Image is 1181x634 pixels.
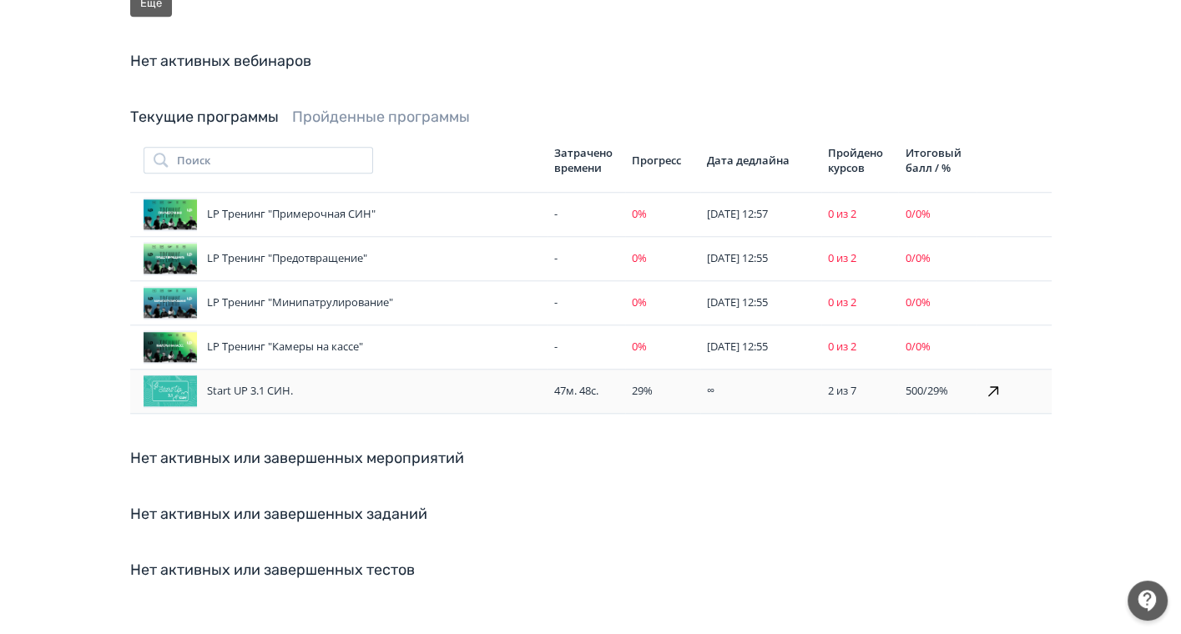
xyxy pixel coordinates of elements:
[632,383,653,398] span: 29 %
[828,383,856,398] span: 2 из 7
[707,250,768,265] span: [DATE] 12:55
[707,153,815,168] div: Дата дедлайна
[130,447,1052,470] div: Нет активных или завершенных мероприятий
[905,206,930,221] span: 0 / 0 %
[144,375,541,408] div: Start UP 3.1 СИН.
[144,198,541,231] div: LP Тренинг "Примерочная СИН"
[632,250,647,265] span: 0 %
[707,206,768,221] span: [DATE] 12:57
[828,145,891,175] div: Пройдено курсов
[554,383,577,398] span: 47м.
[579,383,598,398] span: 48с.
[828,339,856,354] span: 0 из 2
[905,294,930,309] span: 0 / 0 %
[144,330,541,364] div: LP Тренинг "Камеры на кассе"
[707,294,768,309] span: [DATE] 12:55
[828,206,856,221] span: 0 из 2
[144,242,541,275] div: LP Тренинг "Предотвращение"
[130,503,1052,526] div: Нет активных или завершенных заданий
[144,286,541,320] div: LP Тренинг "Минипатрулирование"
[554,145,618,175] div: Затрачено времени
[554,339,618,355] div: -
[632,153,694,168] div: Прогресс
[632,294,647,309] span: 0 %
[130,559,1052,581] div: Нет активных или завершенных тестов
[905,250,930,265] span: 0 / 0 %
[905,145,969,175] div: Итоговый балл / %
[632,339,647,354] span: 0 %
[707,339,768,354] span: [DATE] 12:55
[707,383,815,400] div: ∞
[554,294,618,311] div: -
[554,250,618,267] div: -
[905,339,930,354] span: 0 / 0 %
[632,206,647,221] span: 0 %
[828,250,856,265] span: 0 из 2
[554,206,618,223] div: -
[130,108,279,126] a: Текущие программы
[905,383,947,398] span: 500 / 29 %
[292,108,470,126] a: Пройденные программы
[130,50,1052,73] div: Нет активных вебинаров
[828,294,856,309] span: 0 из 2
